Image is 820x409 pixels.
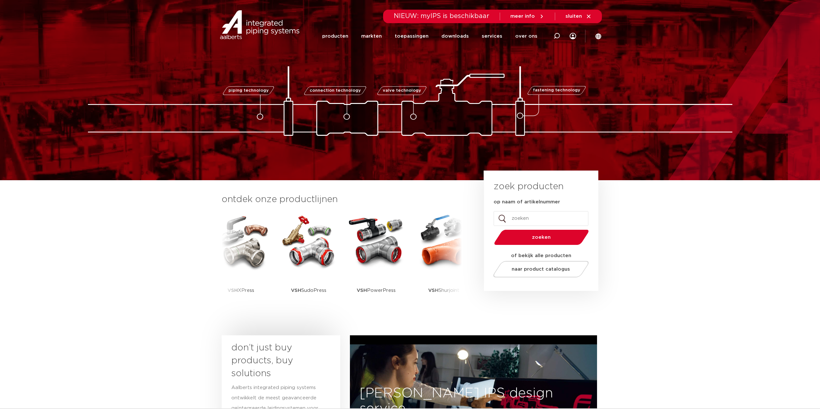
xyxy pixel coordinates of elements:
[395,23,429,49] a: toepassingen
[394,13,489,19] span: NIEUW: myIPS is beschikbaar
[227,270,254,311] p: XPress
[228,88,269,93] span: piping technology
[511,235,572,240] span: zoeken
[361,23,382,49] a: markten
[322,23,348,49] a: producten
[231,341,319,380] h3: don’t just buy products, buy solutions
[570,23,576,49] div: my IPS
[347,212,405,311] a: VSHPowerPress
[383,88,421,93] span: valve technology
[494,211,588,226] input: zoeken
[511,253,571,258] strong: of bekijk alle producten
[533,88,580,93] span: fastening technology
[565,14,592,19] a: sluiten
[565,14,582,19] span: sluiten
[428,270,459,311] p: Shurjoint
[291,288,301,293] strong: VSH
[482,23,502,49] a: services
[510,14,545,19] a: meer info
[227,288,238,293] strong: VSH
[357,288,367,293] strong: VSH
[494,180,564,193] h3: zoek producten
[291,270,326,311] p: SudoPress
[515,23,537,49] a: over ons
[428,288,439,293] strong: VSH
[212,212,270,311] a: VSHXPress
[494,199,560,205] label: op naam of artikelnummer
[357,270,396,311] p: PowerPress
[491,229,591,246] button: zoeken
[309,88,361,93] span: connection technology
[322,23,537,49] nav: Menu
[510,14,535,19] span: meer info
[280,212,338,311] a: VSHSudoPress
[222,193,462,206] h3: ontdek onze productlijnen
[415,212,473,311] a: VSHShurjoint
[491,261,590,277] a: naar product catalogus
[512,267,570,272] span: naar product catalogus
[441,23,469,49] a: downloads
